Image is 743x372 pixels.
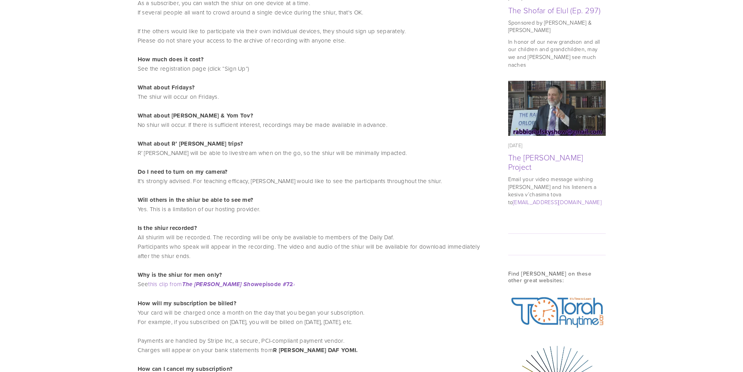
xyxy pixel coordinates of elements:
[138,167,489,186] p: It’s strongly advised. For teaching efficacy, [PERSON_NAME] would like to see the participants th...
[138,196,254,204] strong: Will others in the shiur be able to see me?
[138,139,243,148] strong: What about R’ [PERSON_NAME] trips?
[182,281,259,288] em: The [PERSON_NAME] Show
[273,346,358,354] strong: R [PERSON_NAME] DAF YOMI.
[138,167,228,176] strong: Do I need to turn on my camera?
[138,271,222,279] strong: Why is the shiur for men only?
[513,198,601,206] a: [EMAIL_ADDRESS][DOMAIN_NAME]
[508,142,523,149] time: [DATE]
[138,195,489,355] p: Yes. This is a limitation of our hosting provider. All shiurim will be recorded. The recording wi...
[508,293,606,331] img: TorahAnytimeAlpha.jpg
[508,175,606,206] p: Email your video message wishing [PERSON_NAME] and his listeners a kesiva v’chasima tova to
[508,81,606,136] img: The Rabbi Orlofsky Rosh Hashana Project
[138,299,237,308] strong: How will my subscription be billed?
[138,55,204,64] strong: How much does it cost?
[182,280,293,288] strong: episode #72
[508,271,606,284] h3: Find [PERSON_NAME] on these other great websites:
[508,5,601,16] a: The Shofar of Elul (Ep. 297)
[508,38,606,68] p: In honor of our new grandson and all our children and grandchildren, may we and [PERSON_NAME] see...
[138,224,197,232] strong: Is the shiur recorded?
[138,111,254,120] strong: What about [PERSON_NAME] & Yom Tov?
[138,139,489,158] p: R’ [PERSON_NAME] will be able to livestream when on the go, so the shiur will be minimally impacted.
[138,83,195,92] strong: What about Fridays?
[508,19,606,34] p: Sponsored by [PERSON_NAME] & [PERSON_NAME]
[508,152,583,172] a: The [PERSON_NAME] Project
[148,280,294,288] a: this clip fromThe [PERSON_NAME] Showepisode #72›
